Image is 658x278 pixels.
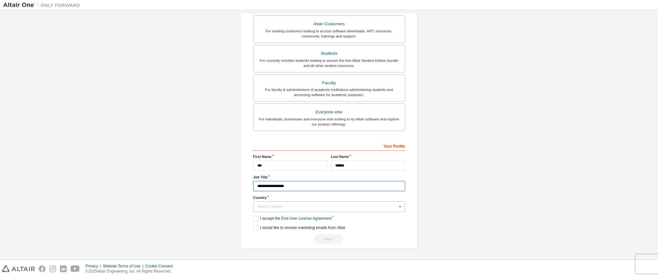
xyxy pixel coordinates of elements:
div: For currently enrolled students looking to access the free Altair Student Edition bundle and all ... [257,58,401,68]
div: Students [257,49,401,58]
div: Your Profile [253,141,405,151]
label: First Name [253,154,327,159]
div: Privacy [86,264,103,269]
div: Website Terms of Use [103,264,145,269]
label: Job Title [253,175,405,180]
div: For individuals, businesses and everyone else looking to try Altair software and explore our prod... [257,117,401,127]
label: I would like to receive marketing emails from Altair [253,225,346,231]
img: facebook.svg [39,266,46,272]
div: Faculty [257,78,401,87]
img: youtube.svg [71,266,80,272]
img: altair_logo.svg [2,266,35,272]
img: linkedin.svg [60,266,67,272]
p: © 2025 Altair Engineering, Inc. All Rights Reserved. [86,269,177,274]
div: Select Country [258,205,397,208]
div: Everyone else [257,108,401,117]
img: instagram.svg [49,266,56,272]
div: For faculty & administrators of academic institutions administering students and accessing softwa... [257,87,401,97]
div: For existing customers looking to access software downloads, HPC resources, community, trainings ... [257,29,401,39]
div: Altair Customers [257,20,401,29]
a: End-User License Agreement [281,216,331,221]
label: Country [253,195,405,200]
label: Last Name [331,154,405,159]
div: Read and acccept EULA to continue [253,234,405,244]
div: Cookie Consent [145,264,176,269]
img: Altair One [3,2,83,8]
label: I accept the [253,216,331,221]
